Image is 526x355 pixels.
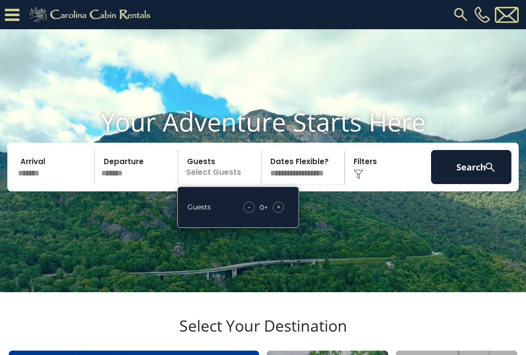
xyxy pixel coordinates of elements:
[181,150,261,184] p: Select Guests
[472,6,492,23] a: [PHONE_NUMBER]
[354,169,363,179] img: filter--v1.png
[431,150,511,184] button: Search
[248,202,250,212] span: -
[239,202,289,213] div: +
[7,317,519,351] h3: Select Your Destination
[484,161,496,173] img: search-regular-white.png
[277,202,281,212] span: +
[24,5,159,24] img: Khaki-logo.png
[452,6,470,23] img: search-regular.svg
[7,107,519,137] h1: Your Adventure Starts Here
[188,204,211,211] h5: Guests
[260,203,264,212] div: 0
